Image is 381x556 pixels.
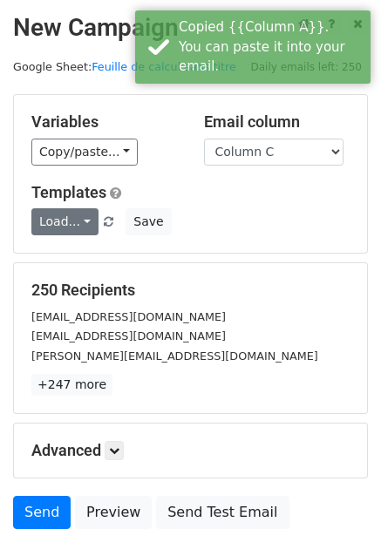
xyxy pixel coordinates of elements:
[13,60,236,73] small: Google Sheet:
[204,112,350,132] h5: Email column
[179,17,364,77] div: Copied {{Column A}}. You can paste it into your email.
[31,112,178,132] h5: Variables
[31,349,318,363] small: [PERSON_NAME][EMAIL_ADDRESS][DOMAIN_NAME]
[92,60,236,73] a: Feuille de calcul sans titre
[13,496,71,529] a: Send
[31,329,226,342] small: [EMAIL_ADDRESS][DOMAIN_NAME]
[31,183,106,201] a: Templates
[31,208,99,235] a: Load...
[31,139,138,166] a: Copy/paste...
[294,472,381,556] div: Widget de chat
[13,13,368,43] h2: New Campaign
[156,496,289,529] a: Send Test Email
[75,496,152,529] a: Preview
[294,472,381,556] iframe: Chat Widget
[31,281,350,300] h5: 250 Recipients
[31,374,112,396] a: +247 more
[31,310,226,323] small: [EMAIL_ADDRESS][DOMAIN_NAME]
[126,208,171,235] button: Save
[31,441,350,460] h5: Advanced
